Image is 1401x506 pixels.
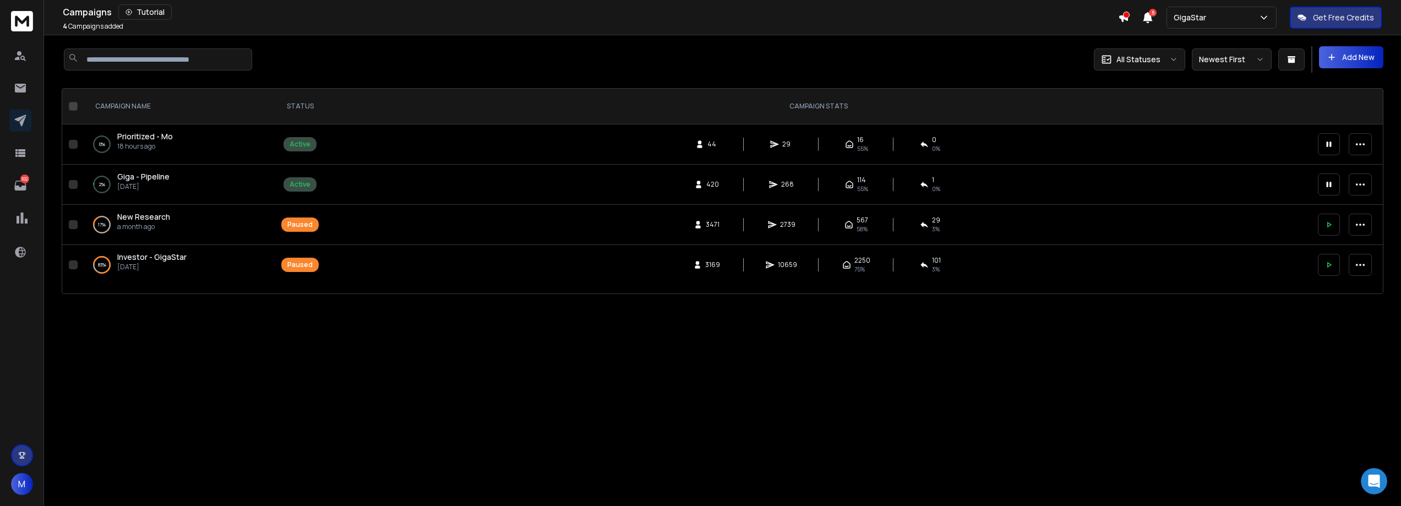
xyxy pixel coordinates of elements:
span: 3 % [932,225,940,233]
a: Giga - Pipeline [117,171,170,182]
p: 83 % [98,259,106,270]
div: Our usual reply time 🕒 [18,43,172,65]
a: 102 [9,175,31,197]
div: Could you please share a few example email addresses that were marked as bounced but aren’t showi... [18,128,172,182]
div: matthew says… [9,323,211,382]
img: Profile image for Raj [31,6,49,24]
button: Emoji picker [35,361,43,369]
span: 114 [857,176,866,184]
span: 16 [857,135,864,144]
iframe: Intercom live chat [1361,468,1387,494]
button: M [11,473,33,495]
div: [PERSON_NAME][EMAIL_ADDRESS][DOMAIN_NAME] [40,198,211,232]
span: 55 % [857,144,868,153]
span: 5 [1149,9,1157,17]
p: All Statuses [1116,54,1160,65]
button: Upload attachment [17,361,26,369]
span: 2250 [854,256,870,265]
button: Home [172,4,193,25]
p: 2 % [99,179,105,190]
span: 420 [706,180,719,189]
div: Hi [PERSON_NAME], [18,248,172,259]
div: Paused [287,260,313,269]
div: Campaigns [63,4,1118,20]
div: [PERSON_NAME] • 1h ago [18,306,104,312]
textarea: Message… [9,338,211,356]
span: 3 % [932,265,940,274]
h1: [PERSON_NAME] [53,6,125,14]
span: 58 % [857,225,868,233]
div: Thanks for sharing that. Let me check this from my end and get back to you shortly with an update. [18,264,172,297]
a: Investor - GigaStar [117,252,187,263]
button: Add New [1319,46,1383,68]
span: 3471 [706,220,719,229]
span: 3169 [705,260,720,269]
button: Get Free Credits [1290,7,1382,29]
b: [EMAIL_ADDRESS][DOMAIN_NAME] [18,17,105,36]
button: Newest First [1192,48,1272,70]
b: under 1 hour [27,55,83,63]
td: 17%New Researcha month ago [82,205,275,245]
th: STATUS [275,89,325,124]
a: [PERSON_NAME][EMAIL_ADDRESS][DOMAIN_NAME] [48,205,183,225]
span: 4 [63,21,67,31]
th: CAMPAIGN STATS [325,89,1311,124]
p: Active in the last 15m [53,14,132,25]
span: 75 % [854,265,865,274]
p: [DATE] [117,182,170,191]
p: [DATE] [117,263,187,271]
div: Active [290,180,310,189]
button: Start recording [70,361,79,369]
div: Hi, [18,112,172,123]
span: 0 [932,135,936,144]
a: New Research [117,211,170,222]
span: 268 [781,180,794,189]
div: Raj says… [9,241,211,323]
span: 2739 [780,220,795,229]
div: Raj says… [9,80,211,106]
b: [PERSON_NAME] [47,84,109,91]
button: go back [7,4,28,25]
p: GigaStar [1174,12,1211,23]
div: Can the tagging like "not interested" or "out of office" can affect its status and possibly read ... [40,323,211,369]
div: Hi [PERSON_NAME],Thanks for sharing that. Let me check this from my end and get back to you short... [9,241,181,303]
p: 17 % [98,219,106,230]
span: 0 % [932,184,940,193]
p: a month ago [117,222,170,231]
span: 1 [932,176,934,184]
p: 0 % [99,139,105,150]
div: Hi,Could you please share a few example email addresses that were marked as bounced but aren’t sh... [9,106,181,189]
td: 2%Giga - Pipeline[DATE] [82,165,275,205]
span: 29 [932,216,940,225]
img: Profile image for Raj [33,82,44,93]
div: matthew says… [9,198,211,241]
p: Campaigns added [63,22,123,31]
p: Get Free Credits [1313,12,1374,23]
div: Active [290,140,310,149]
span: 567 [857,216,868,225]
button: Tutorial [118,4,172,20]
span: 29 [782,140,793,149]
span: Prioritized - Mo [117,131,173,142]
button: Send a message… [189,356,206,374]
span: 55 % [857,184,868,193]
a: Prioritized - Mo [117,131,173,142]
span: Investor - GigaStar [117,252,187,262]
p: 18 hours ago [117,142,173,151]
div: Paused [287,220,313,229]
span: 0 % [932,144,940,153]
th: CAMPAIGN NAME [82,89,275,124]
span: 10659 [778,260,797,269]
span: 44 [707,140,718,149]
div: joined the conversation [47,83,188,93]
div: Raj says… [9,106,211,198]
p: 102 [20,175,29,183]
td: 83%Investor - GigaStar[DATE] [82,245,275,285]
div: Close [193,4,213,24]
td: 0%Prioritized - Mo18 hours ago [82,124,275,165]
button: Gif picker [52,361,61,369]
